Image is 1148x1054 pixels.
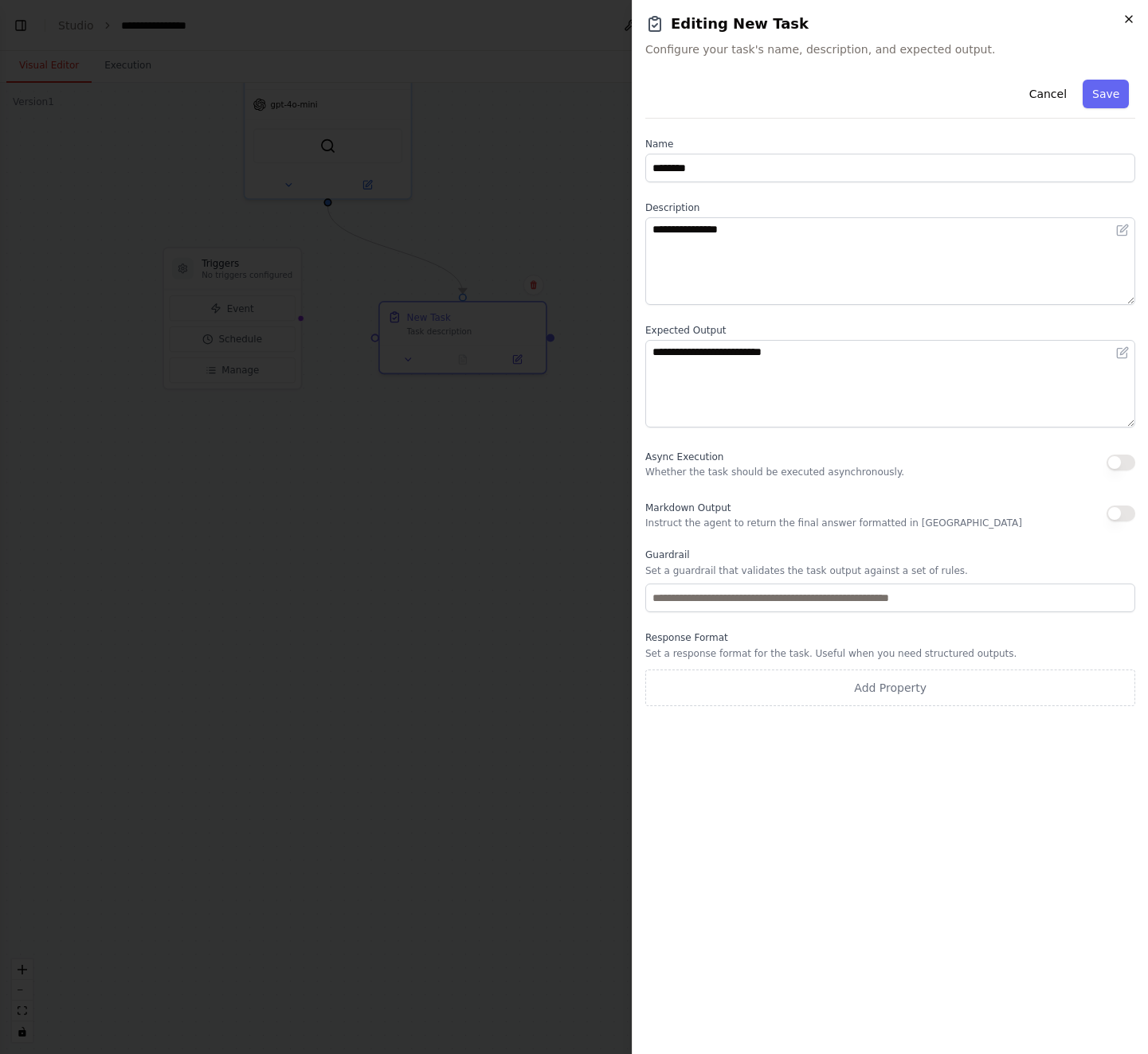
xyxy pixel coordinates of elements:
span: Async Execution [645,451,723,463]
label: Expected Output [645,324,1135,337]
span: Markdown Output [645,502,731,513]
button: Open in editor [1113,343,1132,362]
button: Open in editor [1113,221,1132,240]
button: Cancel [1019,80,1076,108]
label: Response Format [645,631,1135,644]
label: Guardrail [645,548,1135,561]
p: Whether the task should be executed asynchronously. [645,466,904,478]
button: Save [1083,80,1129,108]
h2: Editing New Task [645,13,1135,35]
label: Name [645,138,1135,150]
button: Add Property [645,669,1135,706]
label: Description [645,201,1135,214]
p: Set a guardrail that validates the task output against a set of rules. [645,564,1135,577]
p: Set a response format for the task. Useful when you need structured outputs. [645,647,1135,660]
p: Instruct the agent to return the final answer formatted in [GEOGRAPHIC_DATA] [645,517,1022,529]
span: Configure your task's name, description, and expected output. [645,41,1135,57]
